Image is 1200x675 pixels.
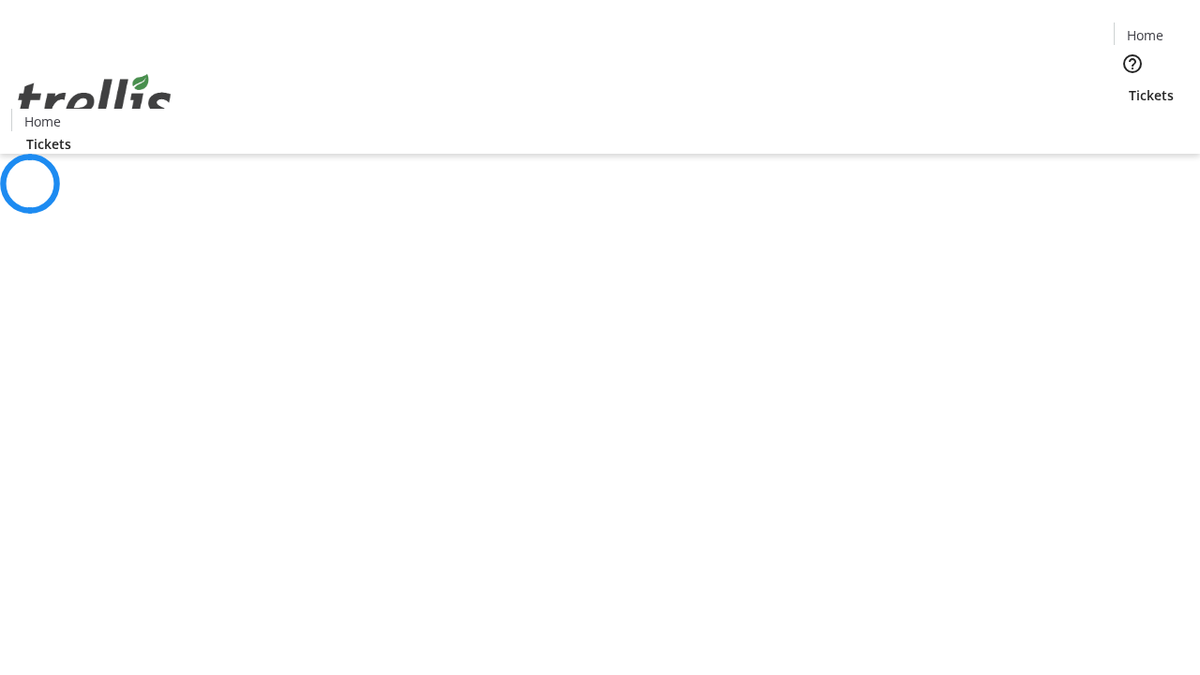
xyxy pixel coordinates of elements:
a: Tickets [1114,85,1189,105]
span: Tickets [1129,85,1174,105]
a: Home [12,112,72,131]
span: Tickets [26,134,71,154]
span: Home [1127,25,1163,45]
a: Home [1115,25,1175,45]
button: Cart [1114,105,1151,142]
a: Tickets [11,134,86,154]
img: Orient E2E Organization 62NfgGhcA5's Logo [11,53,178,147]
span: Home [24,112,61,131]
button: Help [1114,45,1151,82]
